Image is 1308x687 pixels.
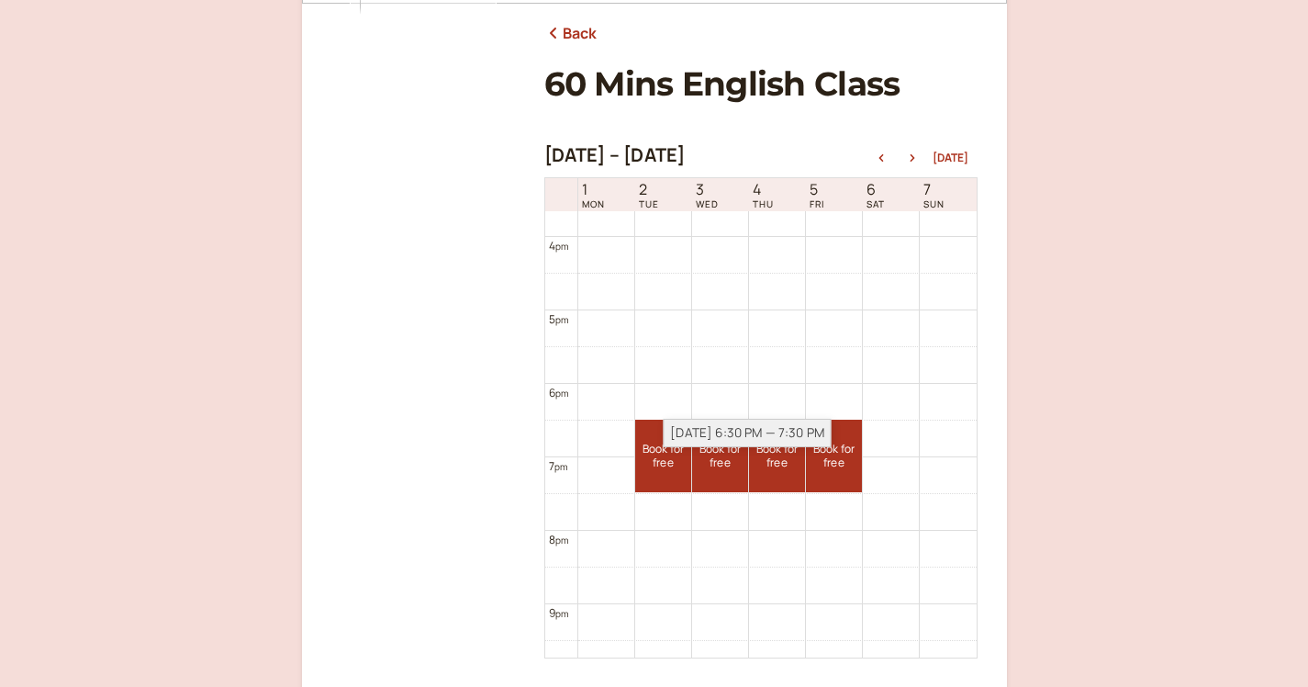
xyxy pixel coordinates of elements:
a: September 4, 2025 [749,179,777,211]
span: pm [554,460,567,473]
span: Book for free [692,443,748,469]
span: Book for free [635,443,691,469]
div: 8 [549,531,569,548]
span: pm [555,534,568,546]
span: 4 [753,181,774,198]
span: Book for free [749,443,805,469]
span: WED [696,198,719,209]
div: [DATE] 6:30 PM — 7:30 PM [664,419,832,447]
h2: [DATE] – [DATE] [544,144,686,166]
h1: 60 Mins English Class [544,64,978,104]
div: 9 [549,604,569,622]
div: 5 [549,310,569,328]
span: TUE [639,198,659,209]
span: THU [753,198,774,209]
span: pm [555,313,568,326]
span: 2 [639,181,659,198]
a: September 7, 2025 [920,179,948,211]
button: [DATE] [933,152,968,164]
span: 6 [866,181,885,198]
span: SUN [923,198,945,209]
div: 6 [549,384,569,401]
span: 5 [810,181,824,198]
a: September 3, 2025 [692,179,722,211]
span: 3 [696,181,719,198]
a: Back [544,22,598,46]
a: September 5, 2025 [806,179,828,211]
span: pm [555,607,568,620]
a: September 6, 2025 [863,179,889,211]
a: September 2, 2025 [635,179,663,211]
span: SAT [866,198,885,209]
span: FRI [810,198,824,209]
span: pm [555,387,568,400]
span: 1 [582,181,605,198]
div: 7 [549,457,568,475]
a: September 1, 2025 [578,179,609,211]
span: Book for free [806,443,862,469]
div: 4 [549,237,569,254]
span: pm [555,240,568,253]
span: 7 [923,181,945,198]
span: MON [582,198,605,209]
